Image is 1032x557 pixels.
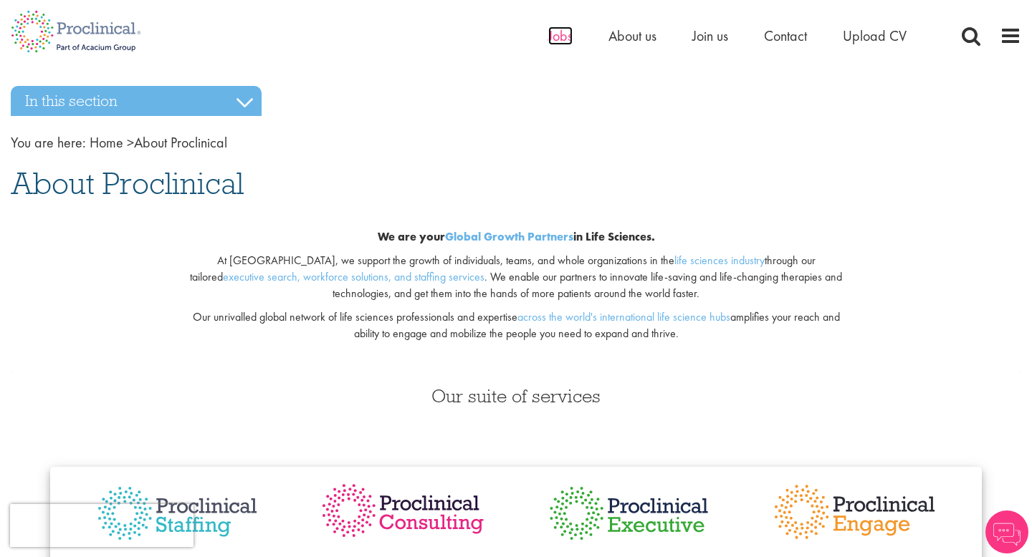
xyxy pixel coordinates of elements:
a: life sciences industry [674,253,765,268]
a: Join us [692,26,728,45]
a: executive search, workforce solutions, and staffing services [223,269,484,284]
img: Proclinical Consulting [319,481,487,541]
span: About Proclinical [90,133,227,152]
span: > [127,133,134,152]
img: Proclinical Executive [545,481,713,546]
img: Proclinical Staffing [93,481,262,546]
a: across the world's international life science hubs [517,309,730,324]
img: Proclinical Engage [770,481,939,543]
h3: Our suite of services [11,387,1021,405]
a: Contact [764,26,807,45]
p: Our unrivalled global network of life sciences professionals and expertise amplifies your reach a... [183,309,849,342]
a: breadcrumb link to Home [90,133,123,152]
b: We are your in Life Sciences. [378,229,655,244]
a: Jobs [548,26,573,45]
a: Upload CV [843,26,907,45]
a: About us [608,26,656,45]
a: Global Growth Partners [445,229,573,244]
p: At [GEOGRAPHIC_DATA], we support the growth of individuals, teams, and whole organizations in the... [183,253,849,302]
iframe: reCAPTCHA [10,504,193,547]
img: Chatbot [985,510,1028,553]
h3: In this section [11,86,262,116]
span: About Proclinical [11,164,244,203]
span: You are here: [11,133,86,152]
